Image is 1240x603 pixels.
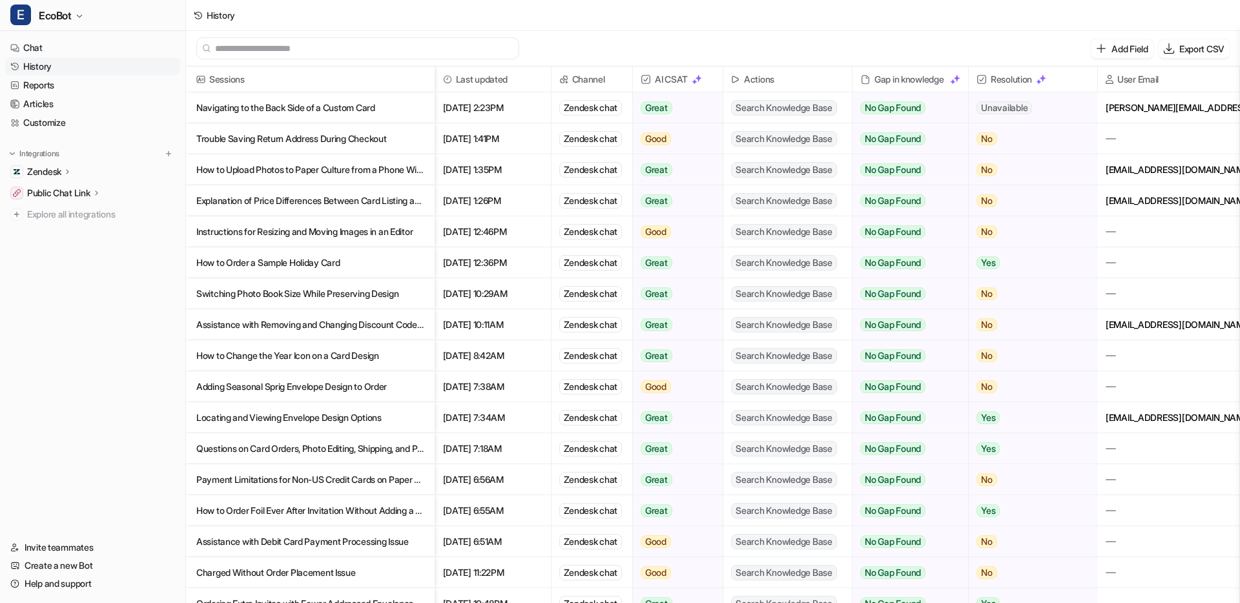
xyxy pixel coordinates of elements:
[731,224,837,240] span: Search Knowledge Base
[969,557,1087,588] button: No
[13,168,21,176] img: Zendesk
[976,566,997,579] span: No
[27,165,61,178] p: Zendesk
[969,495,1087,526] button: Yes
[1098,185,1239,216] div: [EMAIL_ADDRESS][DOMAIN_NAME]
[5,575,180,593] a: Help and support
[1117,66,1159,92] h2: User Email
[440,185,546,216] span: [DATE] 1:26PM
[633,464,715,495] button: Great
[1159,39,1230,58] button: Export CSV
[976,132,997,145] span: No
[969,185,1087,216] button: No
[633,526,715,557] button: Good
[641,163,672,176] span: Great
[196,557,424,588] p: Charged Without Order Placement Issue
[27,187,90,199] p: Public Chat Link
[440,216,546,247] span: [DATE] 12:46PM
[1098,402,1239,433] div: [EMAIL_ADDRESS][DOMAIN_NAME]
[1098,154,1239,185] div: [EMAIL_ADDRESS][DOMAIN_NAME]
[852,123,958,154] button: No Gap Found
[27,204,175,225] span: Explore all integrations
[196,123,424,154] p: Trouble Saving Return Address During Checkout
[641,566,671,579] span: Good
[860,256,925,269] span: No Gap Found
[969,216,1087,247] button: No
[860,101,925,114] span: No Gap Found
[559,534,623,549] div: Zendesk chat
[969,371,1087,402] button: No
[969,433,1087,464] button: Yes
[852,247,958,278] button: No Gap Found
[974,66,1092,92] span: Resolution
[196,154,424,185] p: How to Upload Photos to Paper Culture from a Phone Without an App
[641,256,672,269] span: Great
[860,411,925,424] span: No Gap Found
[440,123,546,154] span: [DATE] 1:41PM
[196,278,424,309] p: Switching Photo Book Size While Preserving Design
[976,225,997,238] span: No
[13,189,21,197] img: Public Chat Link
[196,526,424,557] p: Assistance with Debit Card Payment Processing Issue
[860,194,925,207] span: No Gap Found
[852,216,958,247] button: No Gap Found
[440,154,546,185] span: [DATE] 1:35PM
[860,504,925,517] span: No Gap Found
[196,216,424,247] p: Instructions for Resizing and Moving Images in an Editor
[852,402,958,433] button: No Gap Found
[731,441,837,456] span: Search Knowledge Base
[860,132,925,145] span: No Gap Found
[1098,92,1239,123] div: [PERSON_NAME][EMAIL_ADDRESS][DOMAIN_NAME]
[969,464,1087,495] button: No
[440,340,546,371] span: [DATE] 8:42AM
[633,340,715,371] button: Great
[969,526,1087,557] button: No
[633,433,715,464] button: Great
[641,225,671,238] span: Good
[440,495,546,526] span: [DATE] 6:55AM
[5,76,180,94] a: Reports
[860,473,925,486] span: No Gap Found
[5,114,180,132] a: Customize
[559,317,623,332] div: Zendesk chat
[633,247,715,278] button: Great
[8,149,17,158] img: expand menu
[731,348,837,363] span: Search Knowledge Base
[5,57,180,76] a: History
[852,433,958,464] button: No Gap Found
[10,208,23,221] img: explore all integrations
[731,255,837,271] span: Search Knowledge Base
[440,247,546,278] span: [DATE] 12:36PM
[641,318,672,331] span: Great
[852,340,958,371] button: No Gap Found
[731,472,837,487] span: Search Knowledge Base
[976,349,997,362] span: No
[196,495,424,526] p: How to Order Foil Ever After Invitation Without Adding a Photo
[860,163,925,176] span: No Gap Found
[969,340,1087,371] button: No
[731,193,837,209] span: Search Knowledge Base
[852,371,958,402] button: No Gap Found
[1098,309,1239,340] div: [EMAIL_ADDRESS][DOMAIN_NAME]
[559,348,623,363] div: Zendesk chat
[1091,39,1153,58] button: Add Field
[976,504,1000,517] span: Yes
[196,433,424,464] p: Questions on Card Orders, Photo Editing, Shipping, and Photo Book Customization
[440,402,546,433] span: [DATE] 7:34AM
[744,66,774,92] h2: Actions
[860,287,925,300] span: No Gap Found
[976,318,997,331] span: No
[196,464,424,495] p: Payment Limitations for Non-US Credit Cards on Paper Culture
[440,278,546,309] span: [DATE] 10:29AM
[440,371,546,402] span: [DATE] 7:38AM
[196,309,424,340] p: Assistance with Removing and Changing Discount Code at Checkout
[969,154,1087,185] button: No
[976,163,997,176] span: No
[633,92,715,123] button: Great
[559,472,623,487] div: Zendesk chat
[559,193,623,209] div: Zendesk chat
[5,557,180,575] a: Create a new Bot
[860,566,925,579] span: No Gap Found
[852,309,958,340] button: No Gap Found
